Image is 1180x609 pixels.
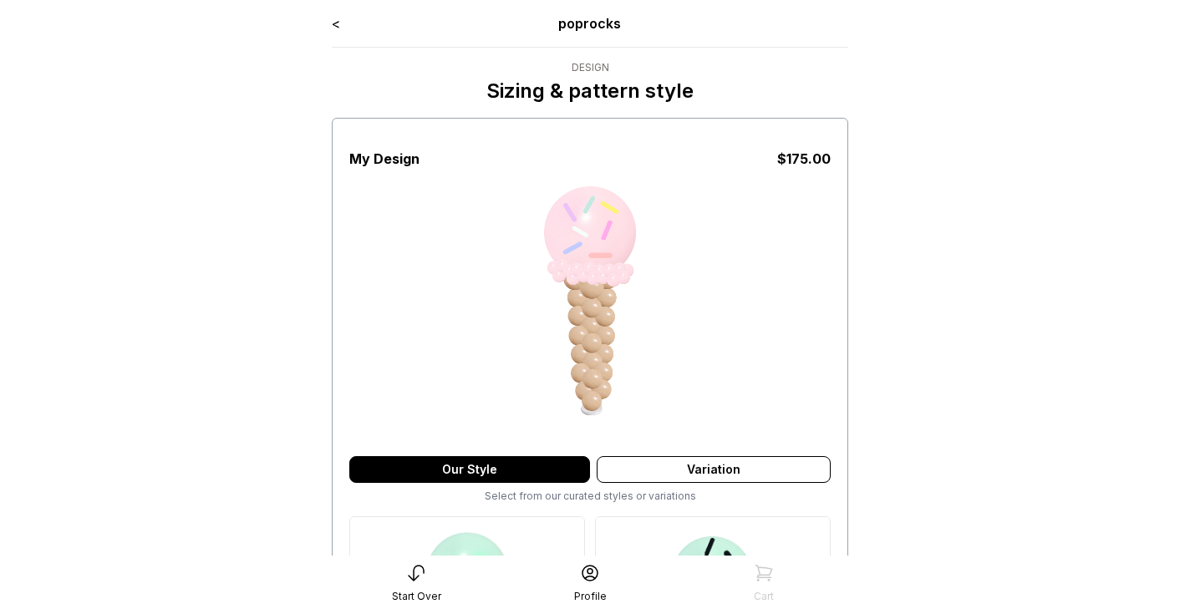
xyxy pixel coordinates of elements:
div: Design [486,61,694,74]
p: Sizing & pattern style [486,78,694,104]
div: Cart [754,590,774,603]
a: < [332,15,340,32]
div: Our Style [349,456,590,483]
div: Profile [574,590,607,603]
h3: My Design [349,149,420,169]
div: Start Over [392,590,441,603]
div: $ 175.00 [777,149,831,169]
div: poprocks [435,13,745,33]
img: Single Scoop with Rainbow Sprinkles [456,169,724,436]
div: Select from our curated styles or variations [349,490,831,503]
div: Variation [597,456,831,483]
